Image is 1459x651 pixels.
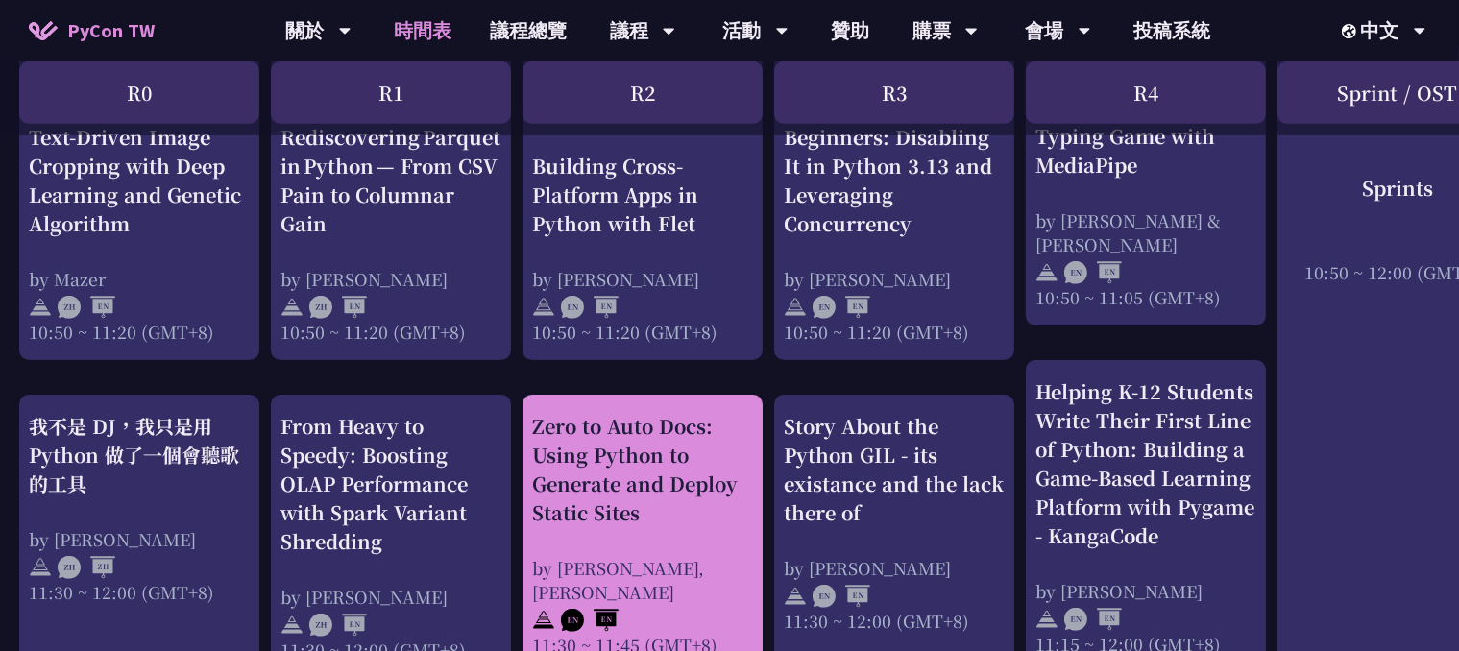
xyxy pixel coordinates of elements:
[58,296,115,319] img: ZHEN.371966e.svg
[67,16,155,45] span: PyCon TW
[29,296,52,319] img: svg+xml;base64,PHN2ZyB4bWxucz0iaHR0cDovL3d3dy53My5vcmcvMjAwMC9zdmciIHdpZHRoPSIyNCIgaGVpZ2h0PSIyNC...
[532,320,753,344] div: 10:50 ~ 11:20 (GMT+8)
[523,61,763,124] div: R2
[280,123,501,238] div: Rediscovering Parquet in Python — From CSV Pain to Columnar Gain
[1342,24,1361,38] img: Locale Icon
[813,585,870,608] img: ENEN.5a408d1.svg
[784,609,1005,633] div: 11:30 ~ 12:00 (GMT+8)
[561,296,619,319] img: ENEN.5a408d1.svg
[29,267,250,291] div: by Mazer
[271,61,511,124] div: R1
[784,267,1005,291] div: by [PERSON_NAME]
[29,123,250,238] div: Text-Driven Image Cropping with Deep Learning and Genetic Algorithm
[29,527,250,551] div: by [PERSON_NAME]
[280,296,304,319] img: svg+xml;base64,PHN2ZyB4bWxucz0iaHR0cDovL3d3dy53My5vcmcvMjAwMC9zdmciIHdpZHRoPSIyNCIgaGVpZ2h0PSIyNC...
[58,556,115,579] img: ZHZH.38617ef.svg
[280,320,501,344] div: 10:50 ~ 11:20 (GMT+8)
[532,267,753,291] div: by [PERSON_NAME]
[1026,61,1266,124] div: R4
[532,412,753,527] div: Zero to Auto Docs: Using Python to Generate and Deploy Static Sites
[29,64,250,344] a: Text-Driven Image Cropping with Deep Learning and Genetic Algorithm by Mazer 10:50 ~ 11:20 (GMT+8)
[784,412,1005,527] div: Story About the Python GIL - its existance and the lack there of
[774,61,1014,124] div: R3
[280,412,501,556] div: From Heavy to Speedy: Boosting OLAP Performance with Spark Variant Shredding
[532,296,555,319] img: svg+xml;base64,PHN2ZyB4bWxucz0iaHR0cDovL3d3dy53My5vcmcvMjAwMC9zdmciIHdpZHRoPSIyNCIgaGVpZ2h0PSIyNC...
[280,64,501,344] a: Rediscovering Parquet in Python — From CSV Pain to Columnar Gain by [PERSON_NAME] 10:50 ~ 11:20 (...
[29,320,250,344] div: 10:50 ~ 11:20 (GMT+8)
[280,267,501,291] div: by [PERSON_NAME]
[29,21,58,40] img: Home icon of PyCon TW 2025
[561,609,619,632] img: ENEN.5a408d1.svg
[784,65,1005,238] div: An Introduction to the GIL for Python Beginners: Disabling It in Python 3.13 and Leveraging Concu...
[532,609,555,632] img: svg+xml;base64,PHN2ZyB4bWxucz0iaHR0cDovL3d3dy53My5vcmcvMjAwMC9zdmciIHdpZHRoPSIyNCIgaGVpZ2h0PSIyNC...
[532,152,753,238] div: Building Cross-Platform Apps in Python with Flet
[532,64,753,344] a: Building Cross-Platform Apps in Python with Flet by [PERSON_NAME] 10:50 ~ 11:20 (GMT+8)
[784,320,1005,344] div: 10:50 ~ 11:20 (GMT+8)
[1064,608,1122,631] img: ENEN.5a408d1.svg
[813,296,870,319] img: ENEN.5a408d1.svg
[19,61,259,124] div: R0
[784,585,807,608] img: svg+xml;base64,PHN2ZyB4bWxucz0iaHR0cDovL3d3dy53My5vcmcvMjAwMC9zdmciIHdpZHRoPSIyNCIgaGVpZ2h0PSIyNC...
[10,7,174,55] a: PyCon TW
[784,296,807,319] img: svg+xml;base64,PHN2ZyB4bWxucz0iaHR0cDovL3d3dy53My5vcmcvMjAwMC9zdmciIHdpZHRoPSIyNCIgaGVpZ2h0PSIyNC...
[309,614,367,637] img: ZHEN.371966e.svg
[29,412,250,498] div: 我不是 DJ，我只是用 Python 做了一個會聽歌的工具
[784,556,1005,580] div: by [PERSON_NAME]
[1035,261,1058,284] img: svg+xml;base64,PHN2ZyB4bWxucz0iaHR0cDovL3d3dy53My5vcmcvMjAwMC9zdmciIHdpZHRoPSIyNCIgaGVpZ2h0PSIyNC...
[280,585,501,609] div: by [PERSON_NAME]
[280,614,304,637] img: svg+xml;base64,PHN2ZyB4bWxucz0iaHR0cDovL3d3dy53My5vcmcvMjAwMC9zdmciIHdpZHRoPSIyNCIgaGVpZ2h0PSIyNC...
[532,556,753,604] div: by [PERSON_NAME], [PERSON_NAME]
[1035,285,1256,309] div: 10:50 ~ 11:05 (GMT+8)
[1064,261,1122,284] img: ENEN.5a408d1.svg
[1035,377,1256,550] div: Helping K-12 Students Write Their First Line of Python: Building a Game-Based Learning Platform w...
[29,556,52,579] img: svg+xml;base64,PHN2ZyB4bWxucz0iaHR0cDovL3d3dy53My5vcmcvMjAwMC9zdmciIHdpZHRoPSIyNCIgaGVpZ2h0PSIyNC...
[784,64,1005,344] a: An Introduction to the GIL for Python Beginners: Disabling It in Python 3.13 and Leveraging Concu...
[29,580,250,604] div: 11:30 ~ 12:00 (GMT+8)
[1035,64,1256,309] a: Spell it with Sign Language: An Asl Typing Game with MediaPipe by [PERSON_NAME] & [PERSON_NAME] 1...
[1035,579,1256,603] div: by [PERSON_NAME]
[1035,608,1058,631] img: svg+xml;base64,PHN2ZyB4bWxucz0iaHR0cDovL3d3dy53My5vcmcvMjAwMC9zdmciIHdpZHRoPSIyNCIgaGVpZ2h0PSIyNC...
[309,296,367,319] img: ZHEN.371966e.svg
[1035,208,1256,256] div: by [PERSON_NAME] & [PERSON_NAME]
